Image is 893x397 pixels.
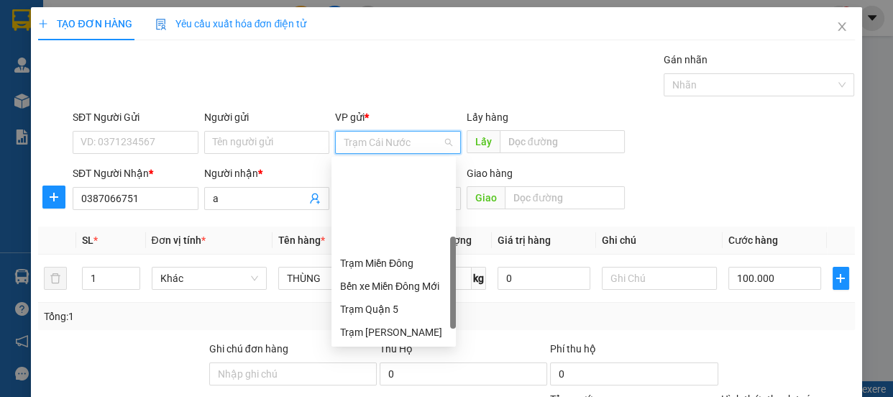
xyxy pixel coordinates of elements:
[73,165,198,181] div: SĐT Người Nhận
[331,252,456,275] div: Trạm Miền Đông
[331,275,456,298] div: Bến xe Miền Đông Mới
[73,109,198,125] div: SĐT Người Gửi
[602,267,718,290] input: Ghi Chú
[155,19,167,30] img: icon
[82,234,93,246] span: SL
[380,343,413,355] span: Thu Hộ
[44,309,346,324] div: Tổng: 1
[467,186,505,209] span: Giao
[467,130,500,153] span: Lấy
[596,227,723,255] th: Ghi chú
[472,267,486,290] span: kg
[833,267,849,290] button: plus
[42,186,65,209] button: plus
[209,362,377,385] input: Ghi chú đơn hàng
[467,111,508,123] span: Lấy hàng
[500,130,625,153] input: Dọc đường
[43,191,65,203] span: plus
[331,321,456,344] div: Trạm Đức Hòa
[340,255,447,271] div: Trạm Miền Đông
[278,267,394,290] input: VD: Bàn, Ghế
[335,109,461,125] div: VP gửi
[152,234,206,246] span: Đơn vị tính
[309,193,321,204] span: user-add
[728,234,778,246] span: Cước hàng
[833,273,848,284] span: plus
[204,165,330,181] div: Người nhận
[340,301,447,317] div: Trạm Quận 5
[331,298,456,321] div: Trạm Quận 5
[155,18,307,29] span: Yêu cầu xuất hóa đơn điện tử
[505,186,625,209] input: Dọc đường
[38,18,132,29] span: TẠO ĐƠN HÀNG
[664,54,707,65] label: Gán nhãn
[498,234,551,246] span: Giá trị hàng
[278,234,325,246] span: Tên hàng
[204,109,330,125] div: Người gửi
[44,267,67,290] button: delete
[38,19,48,29] span: plus
[160,268,259,289] span: Khác
[340,278,447,294] div: Bến xe Miền Đông Mới
[340,324,447,340] div: Trạm [PERSON_NAME]
[209,343,288,355] label: Ghi chú đơn hàng
[498,267,590,290] input: 0
[836,21,848,32] span: close
[550,341,718,362] div: Phí thu hộ
[344,132,452,153] span: Trạm Cái Nước
[467,168,513,179] span: Giao hàng
[822,7,862,47] button: Close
